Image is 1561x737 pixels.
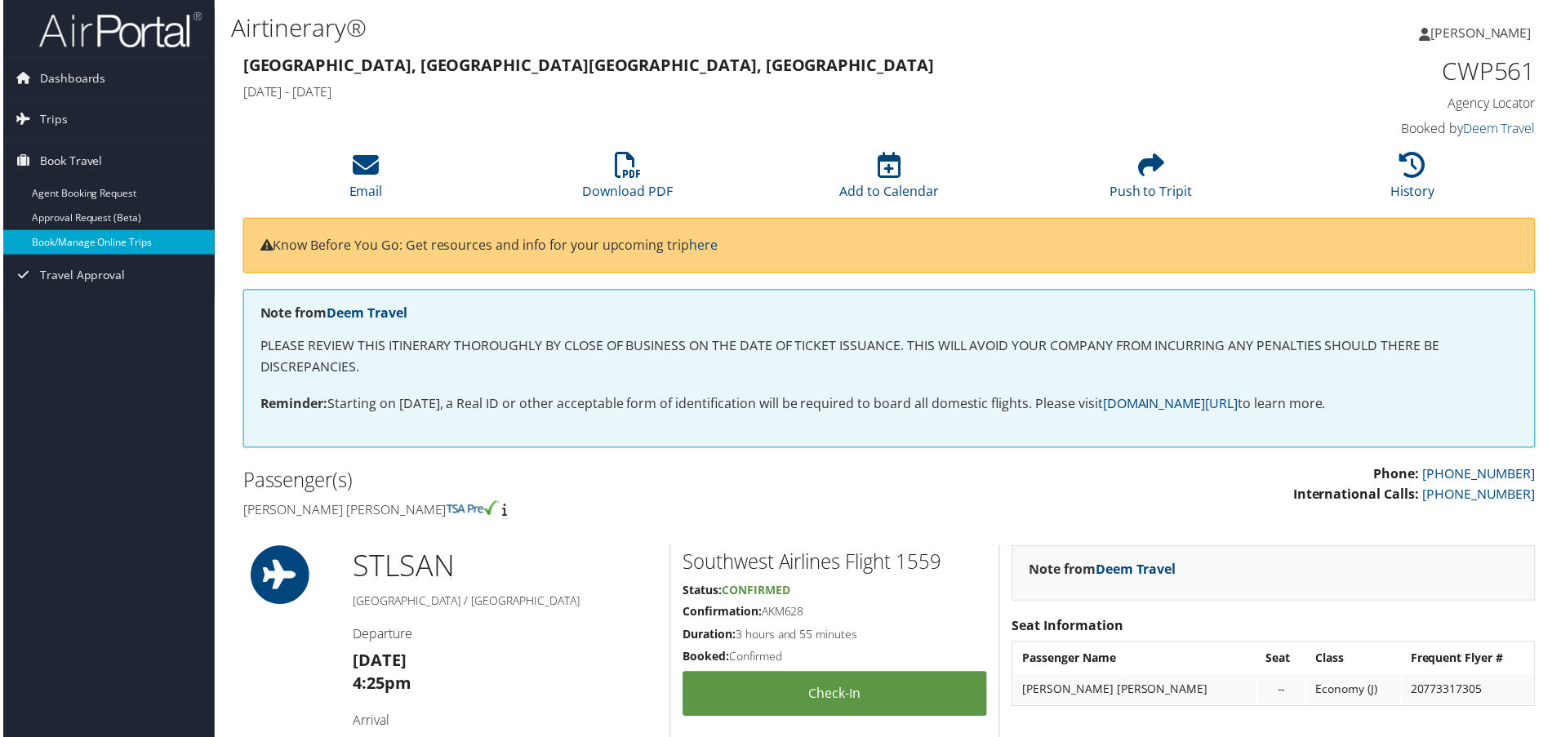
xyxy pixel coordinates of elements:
[258,395,1522,416] p: Starting on [DATE], a Real ID or other acceptable form of identification will be required to boar...
[258,305,406,323] strong: Note from
[683,651,988,668] h5: Confirmed
[1425,487,1539,505] a: [PHONE_NUMBER]
[351,628,657,646] h4: Departure
[582,162,673,201] a: Download PDF
[1425,467,1539,485] a: [PHONE_NUMBER]
[683,629,988,646] h5: 3 hours and 55 minutes
[722,584,790,600] span: Confirmed
[683,629,736,645] strong: Duration:
[1376,467,1422,485] strong: Phone:
[683,584,722,600] strong: Status:
[1111,162,1194,201] a: Push to Tripit
[258,396,326,414] strong: Reminder:
[241,468,878,496] h2: Passenger(s)
[348,162,381,201] a: Email
[351,714,657,732] h4: Arrival
[241,503,878,521] h4: [PERSON_NAME] [PERSON_NAME]
[258,337,1522,379] p: PLEASE REVIEW THIS ITINERARY THOROUGHLY BY CLOSE OF BUSINESS ON THE DATE OF TICKET ISSUANCE. THIS...
[1310,677,1404,707] td: Economy (J)
[1310,646,1404,676] th: Class
[36,11,199,49] img: airportal-logo.png
[1434,24,1535,42] span: [PERSON_NAME]
[1097,562,1178,580] a: Deem Travel
[351,675,410,697] strong: 4:25pm
[325,305,406,323] a: Deem Travel
[37,256,122,297] span: Travel Approval
[683,606,988,623] h5: AKM628
[1030,562,1178,580] strong: Note from
[351,595,657,611] h5: [GEOGRAPHIC_DATA] / [GEOGRAPHIC_DATA]
[1268,685,1301,699] div: --
[683,651,729,667] strong: Booked:
[1406,677,1537,707] td: 20773317305
[1394,162,1439,201] a: History
[1296,487,1422,505] strong: International Calls:
[37,100,64,140] span: Trips
[351,548,657,588] h1: STL SAN
[241,83,1208,101] h4: [DATE] - [DATE]
[1016,677,1258,707] td: [PERSON_NAME] [PERSON_NAME]
[1013,619,1125,637] strong: Seat Information
[1466,120,1539,138] a: Deem Travel
[37,141,100,182] span: Book Travel
[1422,8,1551,57] a: [PERSON_NAME]
[351,652,405,674] strong: [DATE]
[1233,54,1539,88] h1: CWP561
[683,550,988,578] h2: Southwest Airlines Flight 1559
[445,503,498,517] img: tsa-precheck.png
[1016,646,1258,676] th: Passenger Name
[840,162,940,201] a: Add to Calendar
[229,11,1110,45] h1: Airtinerary®
[258,236,1522,257] p: Know Before You Go: Get resources and info for your upcoming trip
[683,674,988,719] a: Check-in
[1233,95,1539,113] h4: Agency Locator
[1105,396,1240,414] a: [DOMAIN_NAME][URL]
[1406,646,1537,676] th: Frequent Flyer #
[689,237,718,255] a: here
[1233,120,1539,138] h4: Booked by
[1260,646,1309,676] th: Seat
[37,58,103,99] span: Dashboards
[683,606,762,622] strong: Confirmation:
[241,54,935,76] strong: [GEOGRAPHIC_DATA], [GEOGRAPHIC_DATA] [GEOGRAPHIC_DATA], [GEOGRAPHIC_DATA]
